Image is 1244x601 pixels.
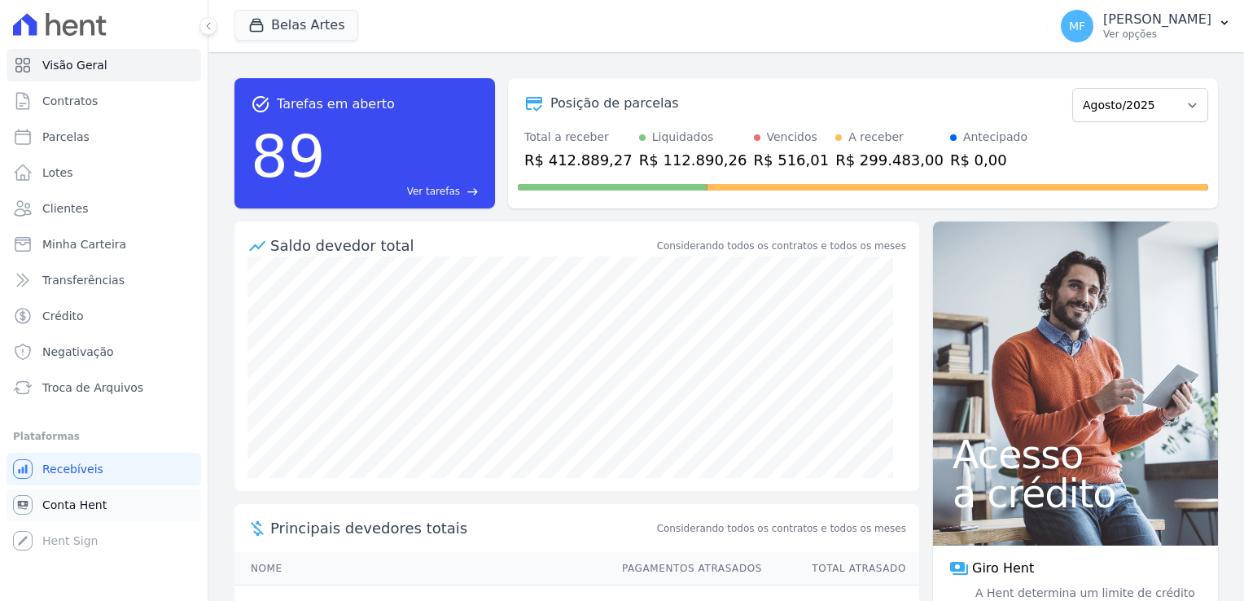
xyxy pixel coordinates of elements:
[763,552,919,586] th: Total Atrasado
[270,235,654,257] div: Saldo devedor total
[950,149,1027,171] div: R$ 0,00
[963,129,1027,146] div: Antecipado
[13,427,195,446] div: Plataformas
[251,114,326,199] div: 89
[607,552,763,586] th: Pagamentos Atrasados
[277,94,395,114] span: Tarefas em aberto
[407,184,460,199] span: Ver tarefas
[466,186,479,198] span: east
[7,228,201,261] a: Minha Carteira
[42,165,73,181] span: Lotes
[7,49,201,81] a: Visão Geral
[7,489,201,521] a: Conta Hent
[7,371,201,404] a: Troca de Arquivos
[657,239,906,253] div: Considerando todos os contratos e todos os meses
[7,336,201,368] a: Negativação
[42,272,125,288] span: Transferências
[1069,20,1085,32] span: MF
[953,435,1198,474] span: Acesso
[524,149,633,171] div: R$ 412.889,27
[524,129,633,146] div: Total a receber
[1103,11,1211,28] p: [PERSON_NAME]
[848,129,904,146] div: A receber
[7,121,201,153] a: Parcelas
[7,192,201,225] a: Clientes
[42,497,107,513] span: Conta Hent
[7,156,201,189] a: Lotes
[7,264,201,296] a: Transferências
[953,474,1198,513] span: a crédito
[234,10,358,41] button: Belas Artes
[42,379,143,396] span: Troca de Arquivos
[835,149,944,171] div: R$ 299.483,00
[1103,28,1211,41] p: Ver opções
[972,559,1034,578] span: Giro Hent
[251,94,270,114] span: task_alt
[42,308,84,324] span: Crédito
[652,129,714,146] div: Liquidados
[7,300,201,332] a: Crédito
[42,461,103,477] span: Recebíveis
[234,552,607,586] th: Nome
[1048,3,1244,49] button: MF [PERSON_NAME] Ver opções
[550,94,679,113] div: Posição de parcelas
[639,149,747,171] div: R$ 112.890,26
[270,517,654,539] span: Principais devedores totais
[42,93,98,109] span: Contratos
[767,129,817,146] div: Vencidos
[7,453,201,485] a: Recebíveis
[42,129,90,145] span: Parcelas
[42,236,126,252] span: Minha Carteira
[657,521,906,536] span: Considerando todos os contratos e todos os meses
[42,57,107,73] span: Visão Geral
[42,344,114,360] span: Negativação
[7,85,201,117] a: Contratos
[332,184,479,199] a: Ver tarefas east
[754,149,830,171] div: R$ 516,01
[42,200,88,217] span: Clientes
